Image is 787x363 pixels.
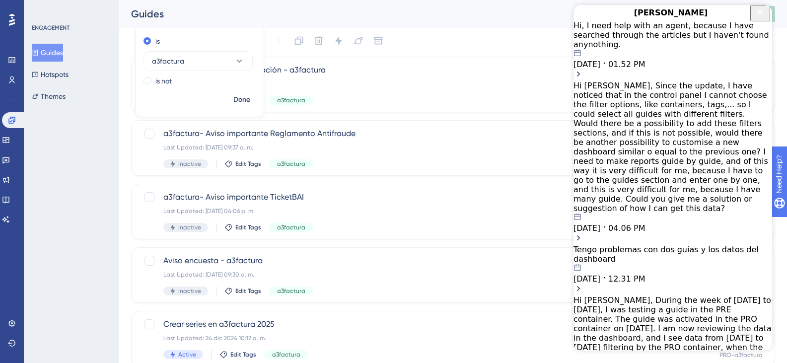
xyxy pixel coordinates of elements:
button: Edit Tags [219,351,256,359]
span: a3factura [277,287,305,295]
span: Edit Tags [230,351,256,359]
label: is not [155,75,172,87]
div: Guides [131,7,691,21]
iframe: UserGuiding AI Assistant [573,5,772,351]
div: Last Updated: 24 dic 2024 10:12 a. m. [163,334,663,342]
label: is [155,35,160,47]
span: Edit Tags [235,287,261,295]
span: a3factura- Aviso importante Reglamento Antifraude [163,128,663,140]
span: Active [178,351,196,359]
span: Aviso encuesta - a3factura [163,255,663,267]
span: a3factura- Aviso importante TicketBAI [163,191,663,203]
span: a3factura [272,351,300,359]
div: Last Updated: [DATE] 09:30 a. m. [163,271,663,279]
button: Done [228,91,256,109]
span: Inactive [178,160,201,168]
span: a3factura [277,96,305,104]
span: Inactive [178,223,201,231]
div: Last Updated: [DATE] 09:37 a. m. [163,144,663,151]
div: Last Updated: [DATE] 04:06 p. m. [163,207,663,215]
button: Edit Tags [224,160,261,168]
span: a3factura [277,223,305,231]
span: Need Help? [23,2,62,14]
span: Copy - Aviso post actualización - a3factura [163,64,663,76]
span: a3factura [277,160,305,168]
button: a3factura [143,51,253,71]
div: Last Updated: [DATE] 12:11 p. m. [163,80,663,88]
div: PRO-a3factura [719,351,763,359]
span: Crear series en a3factura 2025 [163,318,663,330]
span: Inactive [178,287,201,295]
button: Edit Tags [224,223,261,231]
span: Edit Tags [235,223,261,231]
span: Done [233,94,250,106]
button: Edit Tags [224,287,261,295]
span: a3factura [152,55,184,67]
span: Edit Tags [235,160,261,168]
